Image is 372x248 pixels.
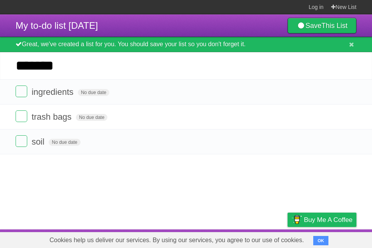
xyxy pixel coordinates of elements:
[16,135,27,147] label: Done
[16,20,98,31] span: My to-do list [DATE]
[32,87,75,97] span: ingredients
[251,231,268,246] a: Terms
[42,232,312,248] span: Cookies help us deliver our services. By using our services, you agree to our use of cookies.
[49,139,80,146] span: No due date
[313,236,328,245] button: OK
[307,231,356,246] a: Suggest a feature
[304,213,353,227] span: Buy me a coffee
[78,89,109,96] span: No due date
[288,213,356,227] a: Buy me a coffee
[277,231,298,246] a: Privacy
[16,110,27,122] label: Done
[184,231,200,246] a: About
[32,137,46,147] span: soil
[32,112,74,122] span: trash bags
[291,213,302,226] img: Buy me a coffee
[321,22,347,30] b: This List
[288,18,356,33] a: SaveThis List
[76,114,107,121] span: No due date
[210,231,241,246] a: Developers
[16,86,27,97] label: Done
